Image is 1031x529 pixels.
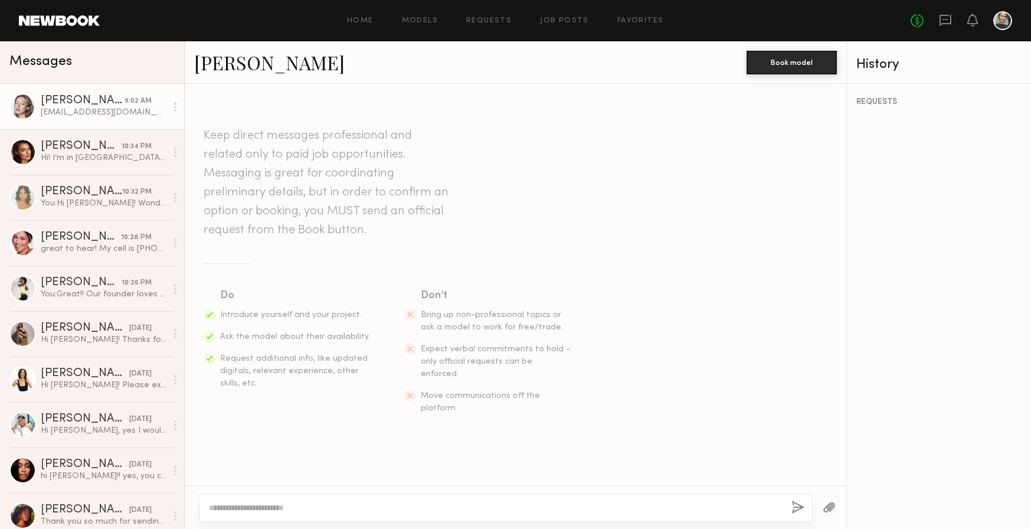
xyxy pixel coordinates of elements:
button: Book model [747,51,837,74]
span: Ask the model about their availability. [220,333,370,341]
span: Messages [9,55,72,68]
a: Requests [466,17,512,25]
span: Expect verbal commitments to hold - only official requests can be enforced. [421,345,570,378]
div: Hi! I’m in [GEOGRAPHIC_DATA] until [DATE], let me know if any other dates works besides the 19th🙌🏻 [41,152,166,164]
div: REQUESTS [856,98,1022,106]
div: Hi [PERSON_NAME]! Thanks for reaching out! :) I’m available as of now but waiting to hear back fr... [41,334,166,345]
div: Do [220,288,371,304]
div: [DATE] [129,323,152,334]
div: [EMAIL_ADDRESS][DOMAIN_NAME] [PHONE_NUMBER] [41,107,166,118]
span: Bring up non-professional topics or ask a model to work for free/trade. [421,311,563,331]
div: [PERSON_NAME] [41,413,129,425]
div: [PERSON_NAME] [41,231,121,243]
div: [PERSON_NAME] [41,95,125,107]
div: 10:32 PM [122,187,152,198]
a: [PERSON_NAME] [194,50,345,75]
div: [DATE] [129,368,152,380]
a: Book model [747,57,837,67]
div: great to hear! My cell is [PHONE_NUMBER] and email is [EMAIL_ADDRESS][DOMAIN_NAME] [41,243,166,254]
div: [DATE] [129,505,152,516]
div: hi [PERSON_NAME]!! yes, you can put my name in [41,471,166,482]
header: Keep direct messages professional and related only to paid job opportunities. Messaging is great ... [204,126,451,240]
div: [DATE] [129,414,152,425]
div: 10:28 PM [121,232,152,243]
div: [DATE] [129,459,152,471]
div: [PERSON_NAME] [41,322,129,334]
div: History [856,58,1022,71]
div: Hi [PERSON_NAME], yes I would be available. Thank you! [41,425,166,436]
div: 10:26 PM [122,277,152,289]
div: You: Hi [PERSON_NAME]! Wondering if you're available [DATE] in [GEOGRAPHIC_DATA], ca for a photos... [41,198,166,209]
div: Thank you so much for sending my name in! [41,516,166,527]
div: Hi [PERSON_NAME]! Please excuse my delay. Thank you for reaching out! Yes, I’m currently availabl... [41,380,166,391]
span: Introduce yourself and your project. [220,311,362,319]
a: Favorites [617,17,664,25]
span: Move communications off the platform. [421,392,540,412]
div: [PERSON_NAME] [41,368,129,380]
div: 9:02 AM [125,96,152,107]
div: You: Great!! Our founder loves your look and would love to have you! What's your number/email so ... [41,289,166,300]
a: Models [402,17,438,25]
span: Request additional info, like updated digitals, relevant experience, other skills, etc. [220,355,368,387]
div: [PERSON_NAME] [41,186,122,198]
div: 10:34 PM [122,141,152,152]
div: [PERSON_NAME] [41,504,129,516]
a: Job Posts [540,17,589,25]
a: Home [347,17,374,25]
div: [PERSON_NAME] [41,277,122,289]
div: [PERSON_NAME] [41,459,129,471]
div: [PERSON_NAME] [41,141,122,152]
div: Don’t [421,288,572,304]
